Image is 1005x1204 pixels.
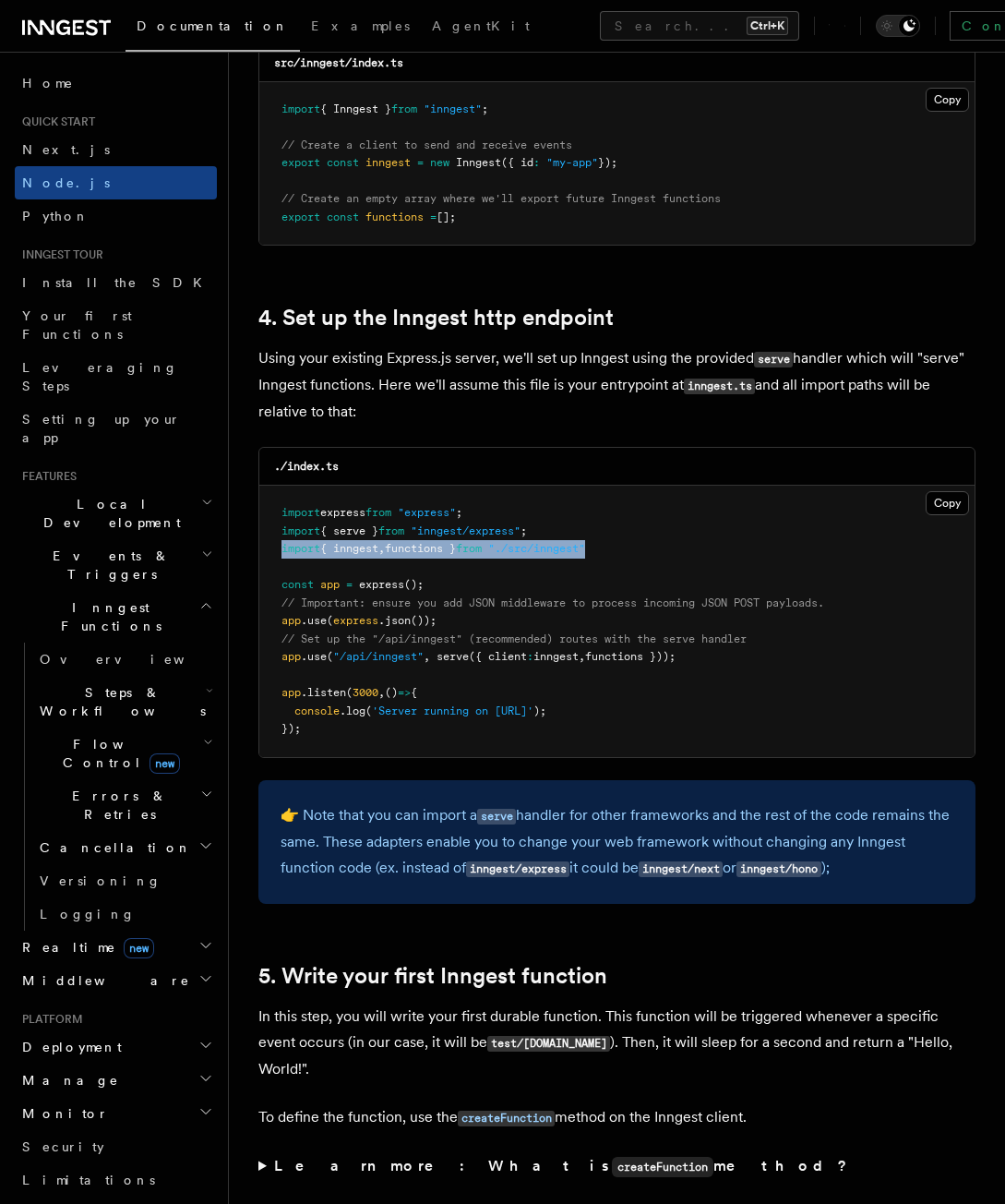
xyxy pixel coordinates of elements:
[22,1173,155,1187] span: Limitations
[585,650,676,663] span: functions }));
[32,787,200,824] span: Errors & Retries
[320,578,340,591] span: app
[258,1153,975,1180] summary: Learn more: What iscreateFunctionmethod?
[533,650,579,663] span: inngest
[340,704,365,717] span: .log
[22,360,178,393] span: Leveraging Steps
[437,211,456,223] span: [];
[281,192,721,205] span: // Create an empty array where we'll export future Inngest functions
[365,211,424,223] span: functions
[15,266,217,299] a: Install the SDK
[40,652,230,667] span: Overview
[22,74,74,92] span: Home
[150,753,180,774] span: new
[430,211,437,223] span: =
[15,66,217,100] a: Home
[365,156,411,169] span: inngest
[458,1108,555,1126] a: createFunction
[15,931,217,964] button: Realtimenew
[15,199,217,233] a: Python
[477,806,516,824] a: serve
[327,211,359,223] span: const
[22,412,181,445] span: Setting up your app
[281,211,320,223] span: export
[15,964,217,997] button: Middleware
[320,102,391,115] span: { Inngest }
[32,728,217,779] button: Flow Controlnew
[22,308,132,342] span: Your first Functions
[15,1030,217,1064] button: Deployment
[15,299,217,351] a: Your first Functions
[684,379,755,394] code: inngest.ts
[137,18,289,33] span: Documentation
[258,345,975,425] p: Using your existing Express.js server, we'll set up Inngest using the provided handler which will...
[281,802,953,882] p: 👉 Note that you can import a handler for other frameworks and the rest of the code remains the sa...
[398,506,456,519] span: "express"
[281,138,572,151] span: // Create a client to send and receive events
[281,650,301,663] span: app
[417,156,424,169] span: =
[398,686,411,699] span: =>
[15,469,77,484] span: Features
[32,735,203,772] span: Flow Control
[926,88,969,112] button: Copy
[359,578,404,591] span: express
[22,175,110,190] span: Node.js
[40,873,162,888] span: Versioning
[466,861,569,877] code: inngest/express
[533,156,540,169] span: :
[456,506,462,519] span: ;
[15,488,217,539] button: Local Development
[333,650,424,663] span: "/api/inngest"
[274,56,403,69] code: src/inngest/index.ts
[258,1004,975,1082] p: In this step, you will write your first durable function. This function will be triggered wheneve...
[736,861,820,877] code: inngest/hono
[320,542,378,555] span: { inngest
[527,650,533,663] span: :
[15,351,217,403] a: Leveraging Steps
[301,650,327,663] span: .use
[385,542,456,555] span: functions }
[301,686,346,699] span: .listen
[437,650,469,663] span: serve
[281,524,320,537] span: import
[378,686,385,699] span: ,
[487,1036,610,1052] code: test/[DOMAIN_NAME]
[15,1130,217,1163] a: Security
[311,18,410,33] span: Examples
[876,15,920,37] button: Toggle dark mode
[301,614,327,627] span: .use
[32,897,217,931] a: Logging
[22,209,90,223] span: Python
[15,133,217,166] a: Next.js
[281,542,320,555] span: import
[15,643,217,931] div: Inngest Functions
[598,156,617,169] span: });
[372,704,533,717] span: 'Server running on [URL]'
[424,650,430,663] span: ,
[391,102,417,115] span: from
[32,838,192,857] span: Cancellation
[15,1097,217,1130] button: Monitor
[421,6,541,50] a: AgentKit
[432,18,530,33] span: AgentKit
[15,166,217,199] a: Node.js
[15,539,217,591] button: Events & Triggers
[579,650,585,663] span: ,
[32,676,217,728] button: Steps & Workflows
[300,6,421,50] a: Examples
[346,578,353,591] span: =
[40,907,136,921] span: Logging
[15,1012,83,1027] span: Platform
[32,643,217,676] a: Overview
[15,114,95,129] span: Quick start
[378,524,404,537] span: from
[22,142,110,157] span: Next.js
[346,686,353,699] span: (
[281,506,320,519] span: import
[281,596,824,609] span: // Important: ensure you add JSON middleware to process incoming JSON POST payloads.
[327,614,333,627] span: (
[15,1104,109,1123] span: Monitor
[456,542,482,555] span: from
[15,1071,119,1090] span: Manage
